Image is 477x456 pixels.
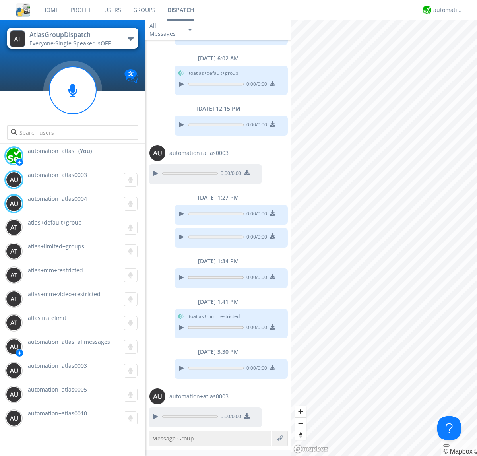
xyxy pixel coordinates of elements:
span: 0:00 / 0:00 [244,324,267,333]
img: download media button [244,170,250,175]
img: 373638.png [149,388,165,404]
iframe: Toggle Customer Support [437,416,461,440]
div: [DATE] 12:15 PM [145,105,291,113]
div: [DATE] 1:41 PM [145,298,291,306]
img: 373638.png [6,267,22,283]
img: download media button [244,413,250,419]
span: to atlas+default+group [189,70,238,77]
img: 373638.png [6,172,22,188]
img: 373638.png [6,219,22,235]
button: Reset bearing to north [295,429,306,440]
img: 373638.png [6,363,22,378]
img: download media button [270,121,275,127]
button: AtlasGroupDispatchEveryone·Single Speaker isOFF [7,28,138,49]
div: Everyone · [29,39,119,47]
span: automation+atlas0003 [169,149,229,157]
div: AtlasGroupDispatch [29,30,119,39]
img: 373638.png [149,145,165,161]
span: atlas+mm+video+restricted [28,290,101,298]
span: to atlas+mm+restricted [189,313,240,320]
button: Zoom in [295,406,306,417]
img: 373638.png [6,386,22,402]
span: 0:00 / 0:00 [218,413,241,422]
img: Translation enabled [124,69,138,83]
span: automation+atlas0003 [28,362,87,369]
img: download media button [270,233,275,239]
img: 373638.png [10,30,25,47]
span: automation+atlas0003 [169,392,229,400]
span: automation+atlas0004 [28,195,87,202]
span: 0:00 / 0:00 [218,170,241,179]
span: atlas+limited+groups [28,243,84,250]
div: [DATE] 1:27 PM [145,194,291,202]
span: automation+atlas [28,147,74,155]
a: Mapbox logo [293,444,328,454]
img: cddb5a64eb264b2086981ab96f4c1ba7 [16,3,30,17]
div: automation+atlas [433,6,463,14]
img: download media button [270,210,275,216]
div: All Messages [149,22,181,38]
span: atlas+ratelimit [28,314,66,322]
div: (You) [78,147,92,155]
span: atlas+default+group [28,219,82,226]
img: 373638.png [6,410,22,426]
img: 373638.png [6,243,22,259]
span: automation+atlas0010 [28,409,87,417]
img: caret-down-sm.svg [188,29,192,31]
img: 373638.png [6,196,22,212]
span: 0:00 / 0:00 [244,365,267,373]
span: 0:00 / 0:00 [244,81,267,89]
span: Reset bearing to north [295,429,306,440]
img: d2d01cd9b4174d08988066c6d424eccd [6,148,22,164]
img: 373638.png [6,339,22,355]
span: automation+atlas0003 [28,171,87,179]
div: [DATE] 3:30 PM [145,348,291,356]
div: [DATE] 6:02 AM [145,54,291,62]
img: 373638.png [6,291,22,307]
span: OFF [101,39,111,47]
span: 0:00 / 0:00 [244,274,267,283]
span: automation+atlas0005 [28,386,87,393]
span: automation+atlas+allmessages [28,338,110,345]
a: Mapbox [443,448,472,455]
button: Toggle attribution [443,444,450,447]
span: 0:00 / 0:00 [244,121,267,130]
img: download media button [270,365,275,370]
img: download media button [270,274,275,279]
input: Search users [7,125,138,140]
img: download media button [270,324,275,330]
img: 373638.png [6,315,22,331]
button: Zoom out [295,417,306,429]
span: 0:00 / 0:00 [244,233,267,242]
img: download media button [270,81,275,86]
div: [DATE] 1:34 PM [145,257,291,265]
span: atlas+mm+restricted [28,266,83,274]
span: 0:00 / 0:00 [244,210,267,219]
span: Single Speaker is [55,39,111,47]
img: d2d01cd9b4174d08988066c6d424eccd [423,6,431,14]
